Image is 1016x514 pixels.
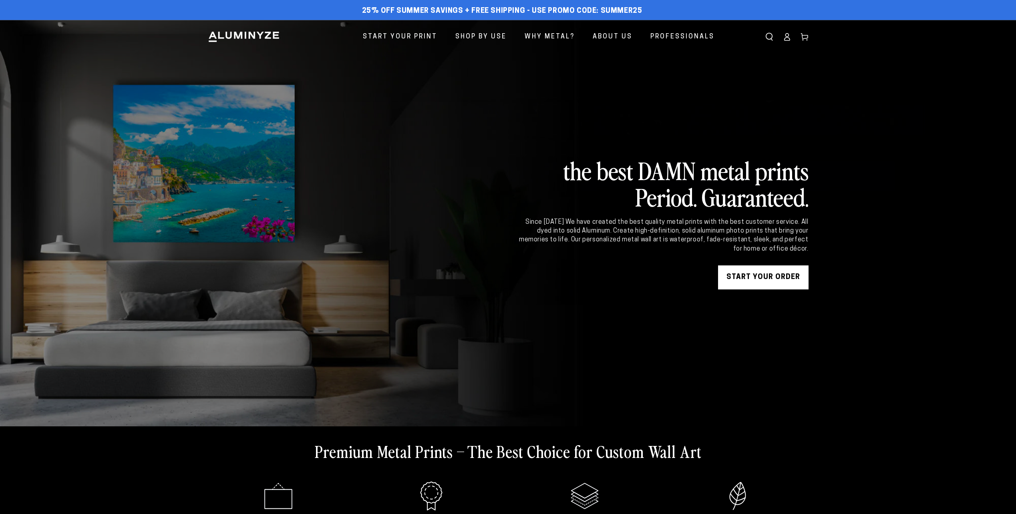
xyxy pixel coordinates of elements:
[644,26,720,48] a: Professionals
[718,265,809,289] a: START YOUR Order
[357,26,443,48] a: Start Your Print
[449,26,513,48] a: Shop By Use
[208,31,280,43] img: Aluminyze
[518,218,809,254] div: Since [DATE] We have created the best quality metal prints with the best customer service. All dy...
[593,31,632,43] span: About Us
[650,31,714,43] span: Professionals
[519,26,581,48] a: Why Metal?
[525,31,575,43] span: Why Metal?
[760,28,778,46] summary: Search our site
[587,26,638,48] a: About Us
[363,31,437,43] span: Start Your Print
[362,7,642,16] span: 25% off Summer Savings + Free Shipping - Use Promo Code: SUMMER25
[455,31,507,43] span: Shop By Use
[518,157,809,210] h2: the best DAMN metal prints Period. Guaranteed.
[315,441,702,462] h2: Premium Metal Prints – The Best Choice for Custom Wall Art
